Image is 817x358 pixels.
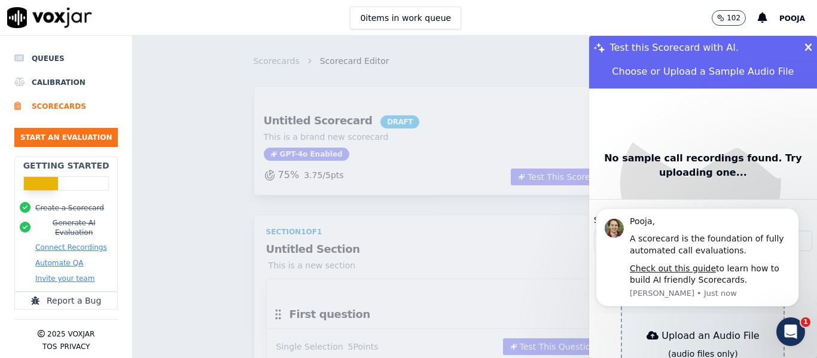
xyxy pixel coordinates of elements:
h6: Evaluations [14,25,118,47]
button: Automate QA [35,258,83,268]
h2: Getting Started [23,160,109,172]
p: 102 [727,13,740,23]
div: Test this Scorecard with AI. [589,36,817,60]
span: Pooja [779,14,805,23]
button: 102 [712,10,746,26]
p: No sample call recordings found. Try uploading one... [594,151,812,180]
button: 0items in work queue [350,7,461,29]
p: 2025 Voxjar [47,329,94,339]
div: Upload an Audio File [642,324,764,348]
span: 1 [801,317,810,327]
button: Start an Evaluation [14,128,118,147]
button: Connect Recordings [35,243,107,252]
a: Scorecards [14,94,118,118]
iframe: Intercom live chat [776,317,805,346]
a: Calibration [14,71,118,94]
button: Pooja [779,11,817,25]
button: Report a Bug [14,292,118,310]
div: Choose or Upload a Sample Audio File [607,60,798,84]
button: TOS [42,342,57,351]
button: Create a Scorecard [35,203,104,213]
button: Generate AI Evaluation [35,218,112,237]
img: voxjar logo [7,7,92,28]
iframe: Intercom notifications message [578,197,817,314]
a: Queues [14,47,118,71]
button: 102 [712,10,758,26]
button: Invite your team [35,274,94,283]
button: Privacy [60,342,90,351]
